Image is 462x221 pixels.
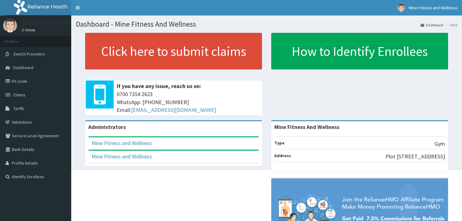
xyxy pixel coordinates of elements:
span: Switch Providers [13,51,45,57]
h1: Dashboard - Mine Fitness And Wellness [76,20,457,28]
li: Here [444,22,457,28]
span: Tariffs [13,106,24,111]
a: Mine Fitness and Wellness [92,139,152,147]
span: Claims [13,92,25,98]
a: Mine Fitness and Wellness [92,153,152,160]
b: Address [274,153,291,158]
a: [EMAIL_ADDRESS][DOMAIN_NAME] [131,106,216,113]
strong: Mine Fitness And Wellness [274,123,339,130]
a: How to Identify Enrollees [271,33,448,69]
img: User Image [3,19,17,33]
span: Mine Fitness and Wellness [409,5,457,11]
b: Type [274,140,285,146]
a: Click here to submit claims [85,33,262,69]
a: Online [22,28,37,32]
span: Dashboard [13,65,33,70]
p: Gym [434,140,445,148]
img: User Image [397,4,405,12]
b: Administrators [88,123,126,130]
p: Plot [STREET_ADDRESS] [386,152,445,161]
span: 0700 7354 2623 WhatsApp: [PHONE_NUMBER] Email: [117,90,259,114]
a: Dashboard [421,22,443,28]
b: If you have any issue, reach us on: [117,82,201,90]
p: Mine Fitness and Wellness [22,20,85,26]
